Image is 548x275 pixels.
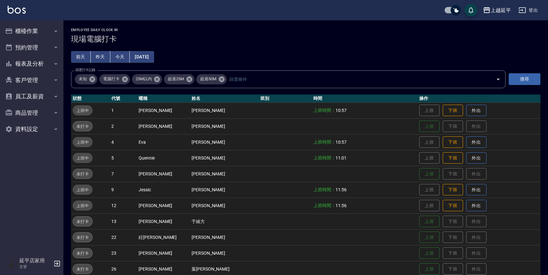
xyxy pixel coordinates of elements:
td: Quennie [137,150,190,166]
td: 7 [110,166,137,182]
button: 今天 [110,51,130,63]
td: 1 [110,102,137,118]
td: 12 [110,198,137,213]
span: 超過25M [164,76,188,82]
button: 搜尋 [509,73,540,85]
button: 昨天 [91,51,110,63]
div: 超過50M [196,74,227,84]
td: 于綾方 [190,213,259,229]
td: 23 [110,245,137,261]
td: [PERSON_NAME] [190,134,259,150]
button: 上班 [419,216,440,227]
td: [PERSON_NAME] [190,118,259,134]
td: [PERSON_NAME] [137,118,190,134]
span: 11:01 [336,155,347,160]
span: 上班中 [73,155,93,161]
th: 姓名 [190,95,259,103]
td: [PERSON_NAME] [190,166,259,182]
td: 2 [110,118,137,134]
td: [PERSON_NAME] [190,229,259,245]
span: 上班中 [73,139,93,146]
td: [PERSON_NAME] [190,182,259,198]
button: 下班 [443,136,463,148]
button: 商品管理 [3,105,61,121]
button: 員工及薪資 [3,88,61,105]
b: 上班時間： [313,140,336,145]
th: 班別 [259,95,312,103]
td: 紝[PERSON_NAME] [137,229,190,245]
th: 狀態 [71,95,110,103]
th: 操作 [418,95,540,103]
span: 未打卡 [73,218,92,225]
td: Eva [137,134,190,150]
span: 上班中 [73,187,93,193]
th: 暱稱 [137,95,190,103]
button: 外出 [466,105,486,116]
button: 報表及分析 [3,56,61,72]
span: 未知 [75,76,91,82]
button: 外出 [466,200,486,212]
td: [PERSON_NAME] [190,245,259,261]
div: 超過25M [164,74,194,84]
div: 上越延平 [491,6,511,14]
div: 未知 [75,74,97,84]
button: 上班 [419,263,440,275]
button: 外出 [466,184,486,196]
td: [PERSON_NAME] [190,102,259,118]
td: [PERSON_NAME] [137,102,190,118]
td: 22 [110,229,137,245]
span: 電腦打卡 [99,76,123,82]
button: Open [493,74,503,84]
span: 未打卡 [73,250,92,257]
button: 上越延平 [480,4,513,17]
b: 上班時間： [313,187,336,192]
button: save [465,4,477,16]
th: 時間 [312,95,418,103]
button: 前天 [71,51,91,63]
button: 上班 [419,168,440,180]
button: 上班 [419,247,440,259]
span: 上班中 [73,107,93,114]
label: 篩選打卡記錄 [75,68,95,72]
button: 資料設定 [3,121,61,137]
button: 櫃檯作業 [3,23,61,39]
img: Person [5,257,18,270]
button: 下班 [443,152,463,164]
span: 未打卡 [73,266,92,272]
span: 上班中 [73,202,93,209]
th: 代號 [110,95,137,103]
td: [PERSON_NAME] [190,198,259,213]
td: [PERSON_NAME] [137,166,190,182]
span: 未打卡 [73,123,92,130]
button: 外出 [466,136,486,148]
td: 13 [110,213,137,229]
button: 下班 [443,105,463,116]
button: 外出 [466,152,486,164]
button: 客戶管理 [3,72,61,88]
td: [PERSON_NAME] [190,150,259,166]
h5: 延平店家用 [19,258,52,264]
input: 篩選條件 [228,74,485,85]
td: [PERSON_NAME] [137,245,190,261]
td: 9 [110,182,137,198]
div: 25M以內 [132,74,162,84]
td: [PERSON_NAME] [137,213,190,229]
td: 5 [110,150,137,166]
div: 電腦打卡 [99,74,130,84]
button: 上班 [419,232,440,243]
span: 未打卡 [73,234,92,241]
img: Logo [8,6,26,14]
button: 登出 [516,4,540,16]
span: 10:57 [336,108,347,113]
b: 上班時間： [313,108,336,113]
span: 10:57 [336,140,347,145]
button: [DATE] [130,51,154,63]
button: 預約管理 [3,39,61,56]
td: 4 [110,134,137,150]
span: 未打卡 [73,171,92,177]
b: 上班時間： [313,203,336,208]
h2: Employee Daily Clock In [71,28,540,32]
span: 11:56 [336,203,347,208]
span: 11:56 [336,187,347,192]
td: [PERSON_NAME] [137,198,190,213]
